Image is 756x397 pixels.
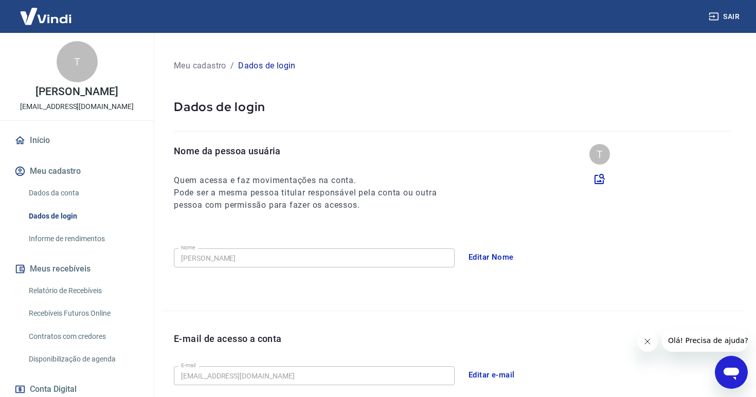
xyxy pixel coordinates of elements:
[589,144,610,165] div: T
[662,329,748,352] iframe: Mensagem da empresa
[12,1,79,32] img: Vindi
[57,41,98,82] div: T
[463,246,519,268] button: Editar Nome
[12,160,141,183] button: Meu cadastro
[174,144,456,158] p: Nome da pessoa usuária
[707,7,744,26] button: Sair
[25,349,141,370] a: Disponibilização de agenda
[637,331,658,352] iframe: Fechar mensagem
[174,187,456,211] h6: Pode ser a mesma pessoa titular responsável pela conta ou outra pessoa com permissão para fazer o...
[174,99,731,115] p: Dados de login
[174,332,282,346] p: E-mail de acesso a conta
[181,362,195,369] label: E-mail
[35,86,118,97] p: [PERSON_NAME]
[230,60,234,72] p: /
[174,174,456,187] h6: Quem acessa e faz movimentações na conta.
[25,280,141,301] a: Relatório de Recebíveis
[25,228,141,249] a: Informe de rendimentos
[6,7,86,15] span: Olá! Precisa de ajuda?
[20,101,134,112] p: [EMAIL_ADDRESS][DOMAIN_NAME]
[238,60,296,72] p: Dados de login
[12,258,141,280] button: Meus recebíveis
[25,326,141,347] a: Contratos com credores
[181,244,195,251] label: Nome
[12,129,141,152] a: Início
[25,183,141,204] a: Dados da conta
[174,60,226,72] p: Meu cadastro
[25,303,141,324] a: Recebíveis Futuros Online
[25,206,141,227] a: Dados de login
[463,364,520,386] button: Editar e-mail
[715,356,748,389] iframe: Botão para abrir a janela de mensagens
